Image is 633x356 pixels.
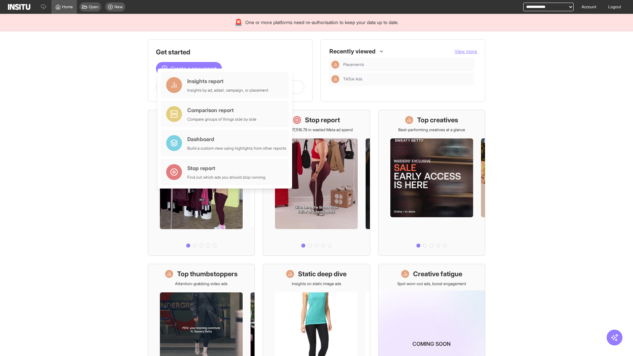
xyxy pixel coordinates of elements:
a: What's live nowSee all active ads instantly [148,110,255,256]
p: Attention-grabbing video ads [175,281,227,286]
div: Find out which ads you should stop running [187,175,265,180]
p: Insights on static image ads [292,281,341,286]
div: Insights by ad, adset, campaign, or placement [187,88,268,93]
a: Stop reportSave £17,516.79 in wasted Meta ad spend [263,110,370,256]
div: Stop report [187,164,265,172]
div: Compare groups of things side by side [187,117,256,122]
span: Placements [343,62,472,67]
span: Open [89,4,99,10]
button: View more [455,48,477,55]
div: Insights report [187,77,268,85]
div: Comparison report [187,106,256,114]
span: Placements [343,62,364,67]
img: Logo [8,4,30,10]
h1: Top thumbstoppers [177,269,238,279]
span: One or more platforms need re-authorisation to keep your data up to date. [245,19,399,26]
span: View more [455,48,477,54]
div: Build a custom view using highlights from other reports [187,146,286,151]
span: Home [62,4,73,10]
span: TikTok Ads [343,76,362,82]
h1: Get started [156,47,304,57]
span: Create a new report [170,65,217,73]
button: Create a new report [156,62,222,75]
span: New [114,4,123,10]
div: 🚨 [234,18,243,27]
div: Insights [331,61,339,69]
p: Save £17,516.79 in wasted Meta ad spend [280,127,353,133]
div: Insights [331,75,339,83]
p: Best-performing creatives at a glance [398,127,465,133]
a: Top creativesBest-performing creatives at a glance [378,110,485,256]
span: TikTok Ads [343,76,472,82]
h1: Stop report [305,115,340,125]
h1: Top creatives [417,115,458,125]
div: Dashboard [187,135,286,143]
h1: Static deep dive [298,269,347,279]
